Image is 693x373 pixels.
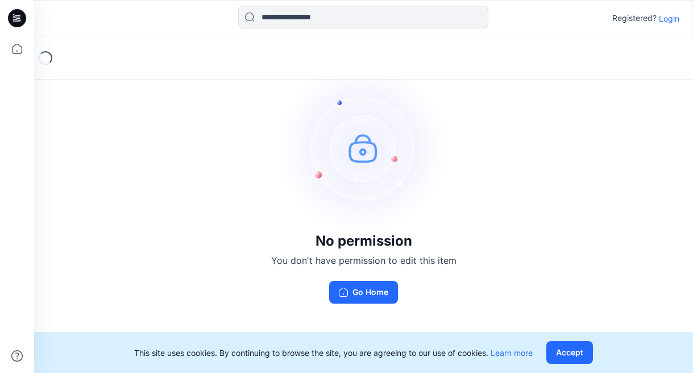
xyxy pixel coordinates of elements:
[134,347,533,359] p: This site uses cookies. By continuing to browse the site, you are agreeing to our use of cookies.
[659,13,679,24] p: Login
[491,348,533,358] a: Learn more
[271,233,457,249] h3: No permission
[612,11,657,25] p: Registered?
[329,281,398,304] button: Go Home
[271,254,457,267] p: You don't have permission to edit this item
[279,63,449,233] img: no-perm.svg
[546,341,593,364] button: Accept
